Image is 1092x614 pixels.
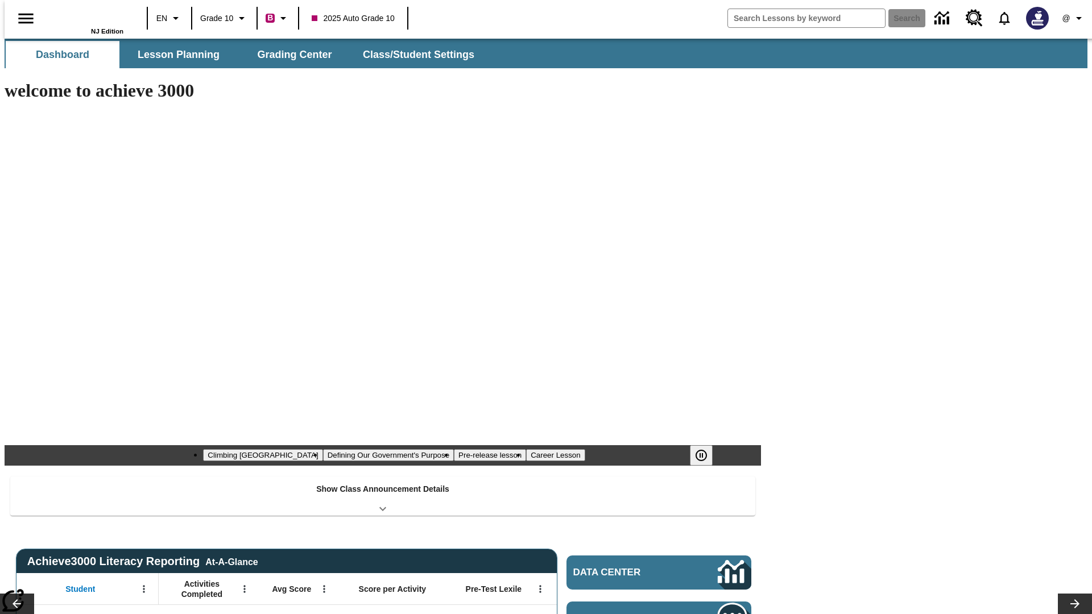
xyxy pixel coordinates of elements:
[200,13,233,24] span: Grade 10
[1019,3,1056,33] button: Select a new avatar
[238,41,351,68] button: Grading Center
[135,580,152,598] button: Open Menu
[49,5,123,28] a: Home
[49,4,123,35] div: Home
[27,555,258,568] span: Achieve3000 Literacy Reporting
[566,555,751,590] a: Data Center
[5,80,761,101] h1: welcome to achieve 3000
[10,476,755,516] div: Show Class Announcement Details
[151,8,188,28] button: Language: EN, Select a language
[959,3,990,34] a: Resource Center, Will open in new tab
[203,449,322,461] button: Slide 1 Climbing Mount Tai
[1058,594,1092,614] button: Lesson carousel, Next
[526,449,585,461] button: Slide 4 Career Lesson
[5,41,485,68] div: SubNavbar
[261,8,295,28] button: Boost Class color is violet red. Change class color
[728,9,885,27] input: search field
[316,580,333,598] button: Open Menu
[1056,8,1092,28] button: Profile/Settings
[573,567,680,578] span: Data Center
[156,13,167,24] span: EN
[1026,7,1049,30] img: Avatar
[690,445,724,466] div: Pause
[5,39,1087,68] div: SubNavbar
[122,41,235,68] button: Lesson Planning
[6,41,119,68] button: Dashboard
[205,555,258,567] div: At-A-Glance
[9,2,43,35] button: Open side menu
[272,584,311,594] span: Avg Score
[454,449,526,461] button: Slide 3 Pre-release lesson
[532,580,549,598] button: Open Menu
[990,3,1019,33] a: Notifications
[466,584,522,594] span: Pre-Test Lexile
[354,41,483,68] button: Class/Student Settings
[1062,13,1070,24] span: @
[928,3,959,34] a: Data Center
[91,28,123,35] span: NJ Edition
[690,445,713,466] button: Pause
[236,580,253,598] button: Open Menu
[359,584,427,594] span: Score per Activity
[267,11,273,25] span: B
[164,579,239,599] span: Activities Completed
[196,8,253,28] button: Grade: Grade 10, Select a grade
[65,584,95,594] span: Student
[323,449,454,461] button: Slide 2 Defining Our Government's Purpose
[312,13,394,24] span: 2025 Auto Grade 10
[316,483,449,495] p: Show Class Announcement Details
